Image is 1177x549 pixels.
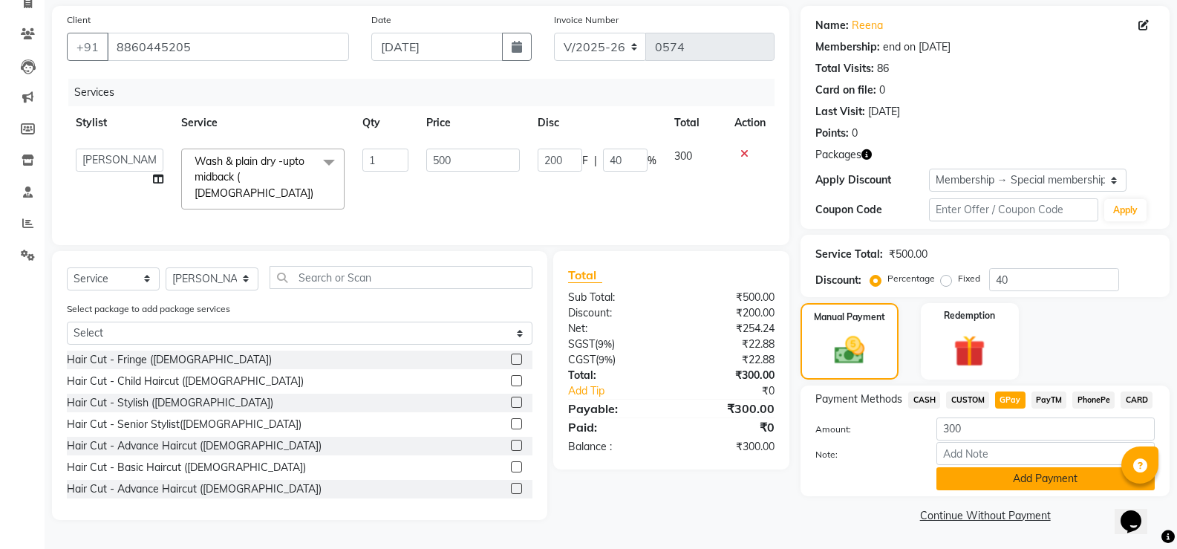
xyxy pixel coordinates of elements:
[671,400,786,418] div: ₹300.00
[814,311,885,324] label: Manual Payment
[557,352,671,368] div: ( )
[815,61,874,77] div: Total Visits:
[568,353,596,366] span: CGST
[889,247,927,262] div: ₹500.00
[67,13,91,27] label: Client
[648,153,656,169] span: %
[883,39,951,55] div: end on [DATE]
[67,395,273,411] div: Hair Cut - Stylish ([DEMOGRAPHIC_DATA])
[557,418,671,436] div: Paid:
[671,321,786,337] div: ₹254.24
[852,126,858,141] div: 0
[815,202,928,218] div: Coupon Code
[557,337,671,352] div: ( )
[671,418,786,436] div: ₹0
[582,153,588,169] span: F
[529,106,665,140] th: Disc
[815,247,883,262] div: Service Total:
[67,417,301,432] div: Hair Cut - Senior Stylist([DEMOGRAPHIC_DATA])
[195,155,313,200] span: Wash & plain dry -upto midback ( [DEMOGRAPHIC_DATA])
[815,126,849,141] div: Points:
[417,106,528,140] th: Price
[815,18,849,33] div: Name:
[879,82,885,98] div: 0
[557,290,671,305] div: Sub Total:
[946,392,989,409] span: CUSTOM
[557,305,671,321] div: Discount:
[868,104,900,120] div: [DATE]
[825,333,874,368] img: _cash.svg
[67,374,304,389] div: Hair Cut - Child Haircut ([DEMOGRAPHIC_DATA])
[594,153,597,169] span: |
[936,418,1155,441] input: Amount
[803,508,1167,524] a: Continue Without Payment
[557,383,691,399] a: Add Tip
[557,321,671,337] div: Net:
[1031,392,1067,409] span: PayTM
[1115,490,1162,534] iframe: chat widget
[67,33,108,61] button: +91
[598,338,612,350] span: 9%
[67,481,322,497] div: Hair Cut - Advance Haircut ([DEMOGRAPHIC_DATA])
[371,13,391,27] label: Date
[929,198,1098,221] input: Enter Offer / Coupon Code
[67,302,230,316] label: Select package to add package services
[1121,392,1152,409] span: CARD
[674,149,692,163] span: 300
[270,266,532,289] input: Search or Scan
[815,147,861,163] span: Packages
[557,439,671,455] div: Balance :
[1072,392,1115,409] span: PhonePe
[887,272,935,285] label: Percentage
[67,352,272,368] div: Hair Cut - Fringe ([DEMOGRAPHIC_DATA])
[944,309,995,322] label: Redemption
[671,352,786,368] div: ₹22.88
[67,438,322,454] div: Hair Cut - Advance Haircut ([DEMOGRAPHIC_DATA])
[172,106,353,140] th: Service
[568,337,595,351] span: SGST
[908,392,940,409] span: CASH
[958,272,980,285] label: Fixed
[313,186,320,200] a: x
[815,273,861,288] div: Discount:
[557,368,671,383] div: Total:
[815,39,880,55] div: Membership:
[726,106,775,140] th: Action
[671,439,786,455] div: ₹300.00
[815,172,928,188] div: Apply Discount
[568,267,602,283] span: Total
[554,13,619,27] label: Invoice Number
[671,305,786,321] div: ₹200.00
[944,331,995,371] img: _gift.svg
[804,423,925,436] label: Amount:
[107,33,349,61] input: Search by Name/Mobile/Email/Code
[936,442,1155,465] input: Add Note
[671,368,786,383] div: ₹300.00
[68,79,786,106] div: Services
[557,400,671,418] div: Payable:
[815,104,865,120] div: Last Visit:
[671,337,786,352] div: ₹22.88
[852,18,883,33] a: Reena
[67,460,306,475] div: Hair Cut - Basic Haircut ([DEMOGRAPHIC_DATA])
[804,448,925,461] label: Note:
[665,106,726,140] th: Total
[691,383,786,399] div: ₹0
[353,106,417,140] th: Qty
[815,82,876,98] div: Card on file:
[995,392,1026,409] span: GPay
[877,61,889,77] div: 86
[1104,199,1147,221] button: Apply
[599,354,613,366] span: 9%
[671,290,786,305] div: ₹500.00
[67,106,172,140] th: Stylist
[815,392,902,407] span: Payment Methods
[936,467,1155,490] button: Add Payment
